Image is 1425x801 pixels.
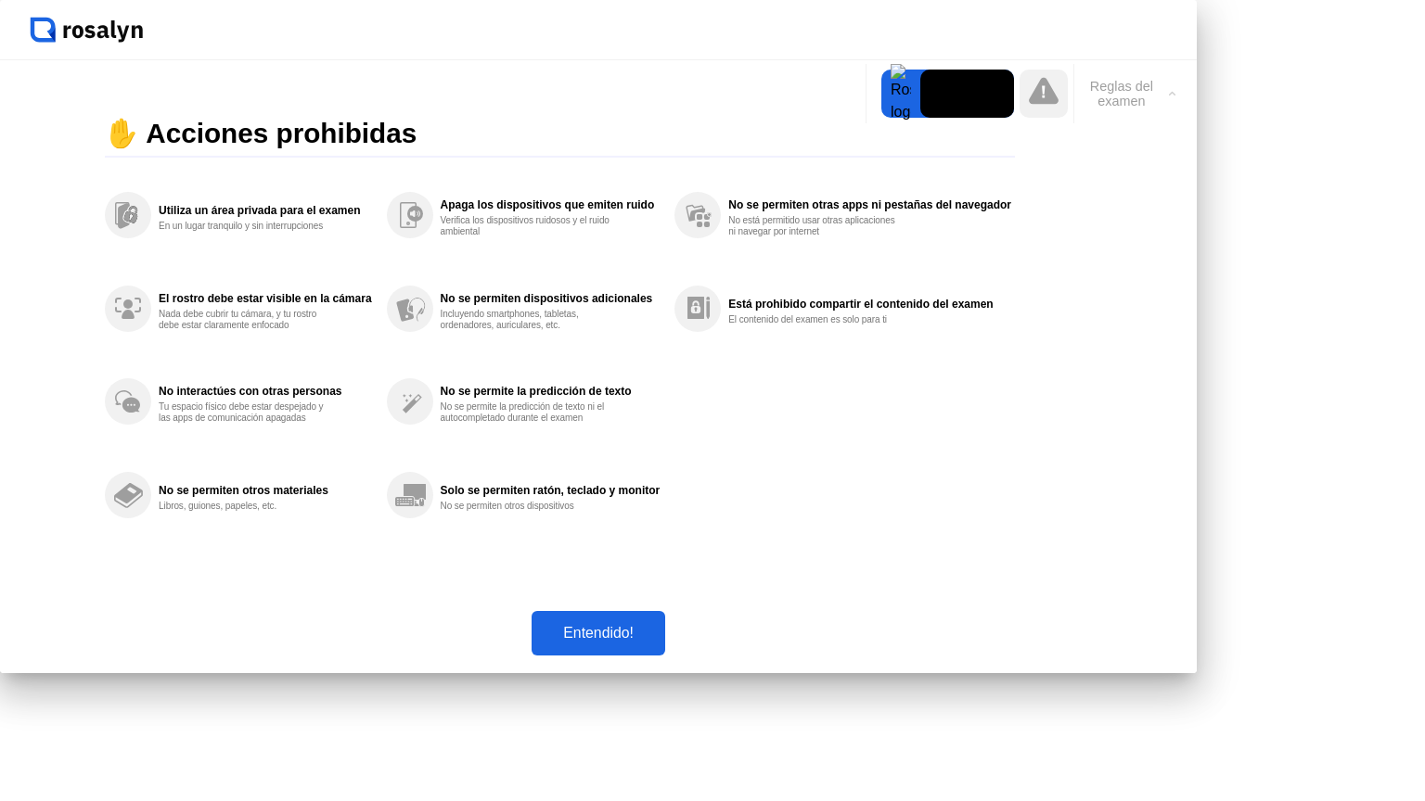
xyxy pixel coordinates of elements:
div: Libros, guiones, papeles, etc. [159,501,334,512]
div: No interactúes con otras personas [159,385,371,398]
div: No se permiten otros dispositivos [441,501,616,512]
div: Apaga los dispositivos que emiten ruido [441,198,661,211]
div: No se permiten otros materiales [159,484,371,497]
button: Reglas del examen [1074,78,1181,109]
div: Tu espacio físico debe estar despejado y las apps de comunicación apagadas [159,401,334,424]
div: No está permitido usar otras aplicaciones ni navegar por internet [728,215,904,237]
div: El rostro debe estar visible en la cámara [159,292,371,305]
div: Incluyendo smartphones, tabletas, ordenadores, auriculares, etc. [441,309,616,331]
div: No se permite la predicción de texto ni el autocompletado durante el examen [441,401,616,424]
div: Solo se permiten ratón, teclado y monitor [441,484,661,497]
div: Entendido! [537,625,660,642]
div: En un lugar tranquilo y sin interrupciones [159,221,334,232]
div: Verifica los dispositivos ruidosos y el ruido ambiental [441,215,616,237]
div: ✋ Acciones prohibidas [105,111,1015,158]
div: No se permiten dispositivos adicionales [441,292,661,305]
button: Entendido! [532,611,665,655]
div: No se permiten otras apps ni pestañas del navegador [728,198,1011,211]
div: El contenido del examen es solo para ti [728,314,904,325]
div: Utiliza un área privada para el examen [159,204,371,217]
div: No se permite la predicción de texto [441,385,661,398]
div: Nada debe cubrir tu cámara, y tu rostro debe estar claramente enfocado [159,309,334,331]
div: Está prohibido compartir el contenido del examen [728,298,1011,311]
